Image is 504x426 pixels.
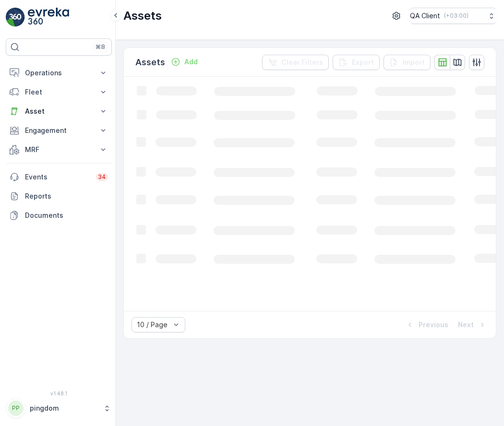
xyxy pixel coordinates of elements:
[458,320,474,330] p: Next
[410,8,496,24] button: QA Client(+03:00)
[6,140,112,159] button: MRF
[457,319,488,331] button: Next
[384,55,431,70] button: Import
[25,126,93,135] p: Engagement
[281,58,323,67] p: Clear Filters
[25,145,93,154] p: MRF
[96,43,105,51] p: ⌘B
[6,8,25,27] img: logo
[6,121,112,140] button: Engagement
[333,55,380,70] button: Export
[25,106,93,116] p: Asset
[25,211,108,220] p: Documents
[6,83,112,102] button: Fleet
[25,87,93,97] p: Fleet
[135,56,165,69] p: Assets
[352,58,374,67] p: Export
[404,319,449,331] button: Previous
[123,8,162,24] p: Assets
[184,57,198,67] p: Add
[6,187,112,206] a: Reports
[30,403,98,413] p: pingdom
[25,172,90,182] p: Events
[28,8,69,27] img: logo_light-DOdMpM7g.png
[6,390,112,396] span: v 1.48.1
[410,11,440,21] p: QA Client
[167,56,202,68] button: Add
[6,167,112,187] a: Events34
[98,173,106,181] p: 34
[419,320,448,330] p: Previous
[25,191,108,201] p: Reports
[444,12,468,20] p: ( +03:00 )
[25,68,93,78] p: Operations
[6,102,112,121] button: Asset
[403,58,425,67] p: Import
[8,401,24,416] div: PP
[6,63,112,83] button: Operations
[6,398,112,418] button: PPpingdom
[6,206,112,225] a: Documents
[262,55,329,70] button: Clear Filters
